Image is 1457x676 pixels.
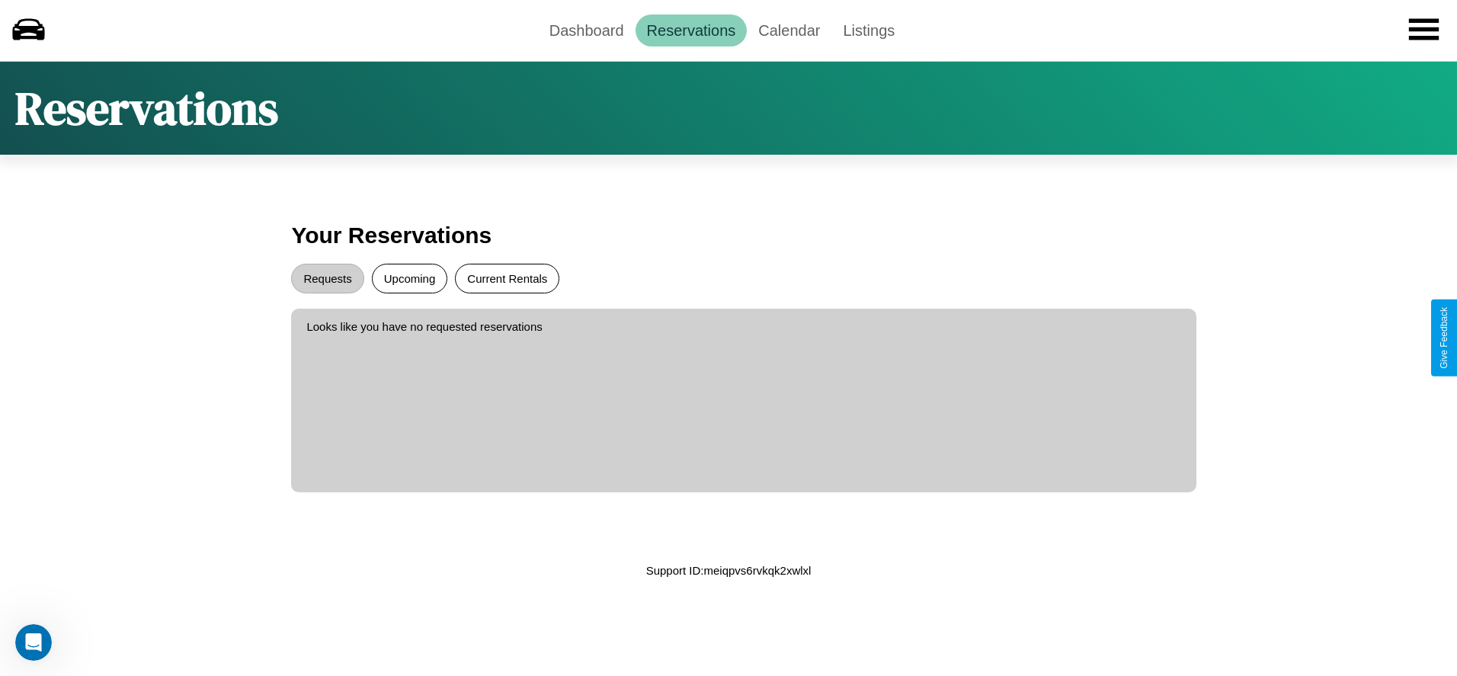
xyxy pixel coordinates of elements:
[15,77,278,139] h1: Reservations
[15,624,52,661] iframe: Intercom live chat
[291,264,363,293] button: Requests
[291,215,1165,256] h3: Your Reservations
[747,14,831,46] a: Calendar
[646,560,812,581] p: Support ID: meiqpvs6rvkqk2xwlxl
[306,316,1180,337] p: Looks like you have no requested reservations
[538,14,636,46] a: Dashboard
[455,264,559,293] button: Current Rentals
[1439,307,1449,369] div: Give Feedback
[636,14,748,46] a: Reservations
[831,14,906,46] a: Listings
[372,264,448,293] button: Upcoming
